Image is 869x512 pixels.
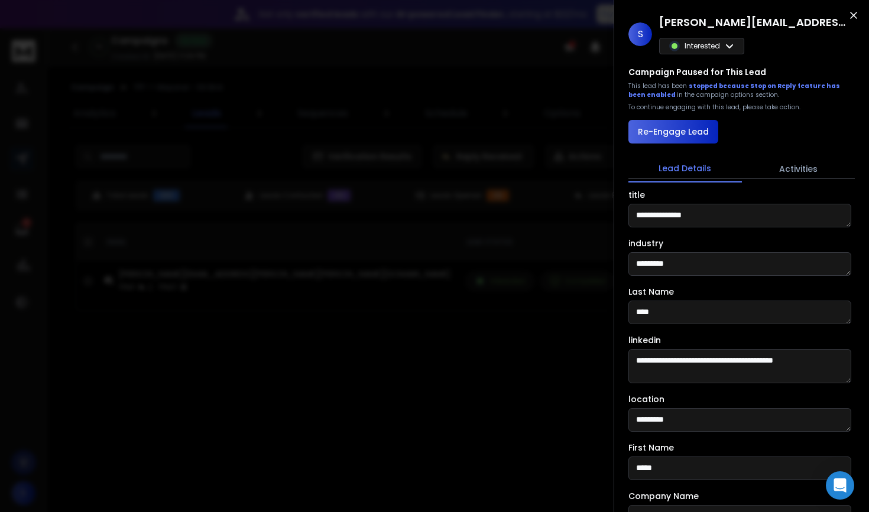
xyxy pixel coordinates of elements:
p: To continue engaging with this lead, please take action. [628,103,800,112]
label: title [628,191,645,199]
h3: Campaign Paused for This Lead [628,66,766,78]
label: location [628,395,664,403]
div: This lead has been in the campaign options section. [628,81,855,99]
span: S [628,22,652,46]
button: Lead Details [628,155,742,182]
button: Re-Engage Lead [628,120,718,144]
button: Activities [742,156,855,182]
p: Interested [685,41,720,51]
label: First Name [628,443,674,452]
label: linkedin [628,336,661,344]
div: Open Intercom Messenger [826,471,854,500]
label: Last Name [628,288,674,296]
span: stopped because Stop on Reply feature has been enabled [628,81,840,99]
label: industry [628,239,663,247]
label: Company Name [628,492,699,500]
h1: [PERSON_NAME][EMAIL_ADDRESS][PERSON_NAME][PERSON_NAME][DOMAIN_NAME] [659,14,848,31]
